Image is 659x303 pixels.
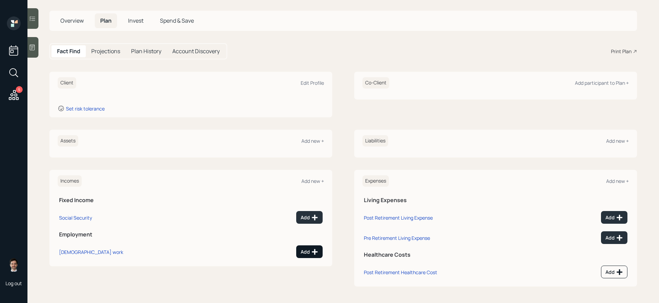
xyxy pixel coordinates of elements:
span: Overview [60,17,84,24]
h6: Assets [58,135,78,147]
h5: Account Discovery [172,48,220,55]
span: Spend & Save [160,17,194,24]
div: Add new + [301,138,324,144]
h6: Liabilities [362,135,388,147]
h5: Plan History [131,48,161,55]
h5: Projections [91,48,120,55]
h6: Expenses [362,175,389,187]
div: Post Retirement Living Expense [364,214,433,221]
div: Add [605,269,623,276]
img: jonah-coleman-headshot.png [7,258,21,272]
span: Plan [100,17,112,24]
h5: Employment [59,231,323,238]
h5: Fact Find [57,48,80,55]
div: Post Retirement Healthcare Cost [364,269,437,276]
div: Add [301,214,318,221]
div: Add participant to Plan + [575,80,629,86]
button: Add [296,211,323,224]
div: Add [605,234,623,241]
div: Add [605,214,623,221]
div: Add [301,248,318,255]
button: Add [601,266,627,278]
span: Invest [128,17,143,24]
div: Add new + [606,138,629,144]
button: Add [601,211,627,224]
h5: Living Expenses [364,197,627,203]
h6: Client [58,77,76,89]
div: Add new + [606,178,629,184]
div: Edit Profile [301,80,324,86]
div: Social Security [59,214,92,221]
h5: Fixed Income [59,197,323,203]
div: Log out [5,280,22,287]
div: 5 [16,86,23,93]
button: Add [296,245,323,258]
h5: Healthcare Costs [364,252,627,258]
div: Set risk tolerance [66,105,105,112]
button: Add [601,231,627,244]
h6: Co-Client [362,77,389,89]
div: Pre Retirement Living Expense [364,235,430,241]
div: [DEMOGRAPHIC_DATA] work [59,249,123,255]
div: Print Plan [611,48,632,55]
div: Add new + [301,178,324,184]
h6: Incomes [58,175,82,187]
